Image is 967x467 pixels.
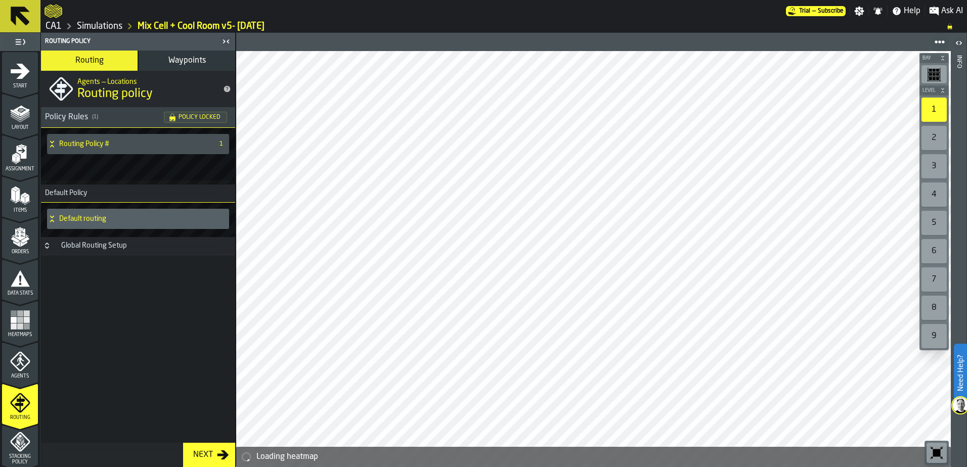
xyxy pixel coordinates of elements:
div: Default routing [47,209,225,229]
div: 7 [921,267,947,292]
li: menu Stacking Policy [2,425,38,465]
span: Assignment [2,166,38,172]
li: menu Orders [2,218,38,258]
label: button-toggle-Ask AI [925,5,967,17]
h2: Sub Title [77,76,215,86]
div: status-Policy Locked [164,112,227,123]
a: logo-header [238,445,295,465]
header: Routing Policy [41,33,235,51]
svg: Reset zoom and position [929,445,945,461]
label: button-toggle-Close me [219,35,233,48]
div: button-toolbar-undefined [925,441,949,465]
li: menu Heatmaps [2,301,38,341]
span: Waypoints [168,57,206,65]
span: Items [2,208,38,213]
span: Orders [2,249,38,255]
div: 8 [921,296,947,320]
li: menu Data Stats [2,259,38,300]
label: Need Help? [955,345,966,401]
div: 5 [921,211,947,235]
span: Policy Locked [179,114,221,120]
div: button-toolbar-undefined [919,294,949,322]
button: button-Next [183,443,235,467]
span: 1 [217,141,225,148]
div: Routing Policy # [47,134,209,154]
div: 9 [921,324,947,348]
div: Info [955,53,962,464]
div: alert-Loading heatmap [236,447,951,467]
h3: title-section-[object Object] [41,107,235,128]
nav: Breadcrumb [45,20,963,32]
div: 6 [921,239,947,263]
div: button-toolbar-undefined [919,237,949,265]
div: 1 [921,98,947,122]
button: button- [919,53,949,63]
div: button-toolbar-undefined [919,265,949,294]
span: Default Policy [41,189,87,197]
a: link-to-/wh/i/76e2a128-1b54-4d66-80d4-05ae4c277723/simulations/c38f314d-0e71-4aac-b74d-bb28aa3e7256 [138,21,265,32]
div: Next [189,449,217,461]
label: button-toggle-Notifications [869,6,887,16]
div: Global Routing Setup [55,242,133,250]
li: menu Agents [2,342,38,383]
span: — [812,8,816,15]
a: logo-header [45,2,62,20]
div: title-Routing policy [41,71,235,107]
li: menu Routing [2,384,38,424]
div: Routing Policy [43,38,219,45]
span: ( 1 ) [92,114,98,120]
span: Subscribe [818,8,844,15]
span: Layout [2,125,38,130]
header: Info [951,33,966,467]
div: 2 [921,126,947,150]
div: button-toolbar-undefined [919,209,949,237]
a: link-to-/wh/i/76e2a128-1b54-4d66-80d4-05ae4c277723/pricing/ [786,6,846,16]
span: Heatmaps [2,332,38,338]
span: Level [920,88,938,94]
li: menu Items [2,176,38,217]
div: button-toolbar-undefined [919,180,949,209]
span: Data Stats [2,291,38,296]
div: button-toolbar-undefined [919,152,949,180]
button: button- [919,85,949,96]
div: 4 [921,182,947,207]
li: menu Layout [2,94,38,134]
div: Loading heatmap [256,451,947,463]
div: button-toolbar-undefined [919,63,949,85]
label: button-toggle-Settings [850,6,868,16]
label: button-toggle-Help [888,5,925,17]
li: menu Start [2,52,38,92]
li: menu Assignment [2,135,38,175]
div: button-toolbar-undefined [919,124,949,152]
span: Ask AI [941,5,963,17]
div: Menu Subscription [786,6,846,16]
span: Help [904,5,920,17]
div: button-toolbar-undefined [919,322,949,350]
div: Policy Rules [45,111,164,123]
span: Stacking Policy [2,454,38,465]
span: Routing [75,57,104,65]
button: Button-Global Routing Setup-closed [41,242,53,250]
label: button-toggle-Open [952,35,966,53]
a: link-to-/wh/i/76e2a128-1b54-4d66-80d4-05ae4c277723 [46,21,62,32]
span: Routing policy [77,86,153,102]
h3: title-section-Global Routing Setup [41,237,235,255]
label: button-toggle-Toggle Full Menu [2,35,38,49]
span: Agents [2,373,38,379]
div: button-toolbar-undefined [919,96,949,124]
span: Routing [2,415,38,421]
div: 3 [921,154,947,178]
h3: title-section-Default Policy [41,184,235,203]
h4: Routing Policy # [59,140,209,148]
span: Trial [799,8,810,15]
span: Bay [920,56,938,61]
h4: Default routing [59,215,225,223]
span: Start [2,83,38,89]
a: link-to-/wh/i/76e2a128-1b54-4d66-80d4-05ae4c277723 [77,21,122,32]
